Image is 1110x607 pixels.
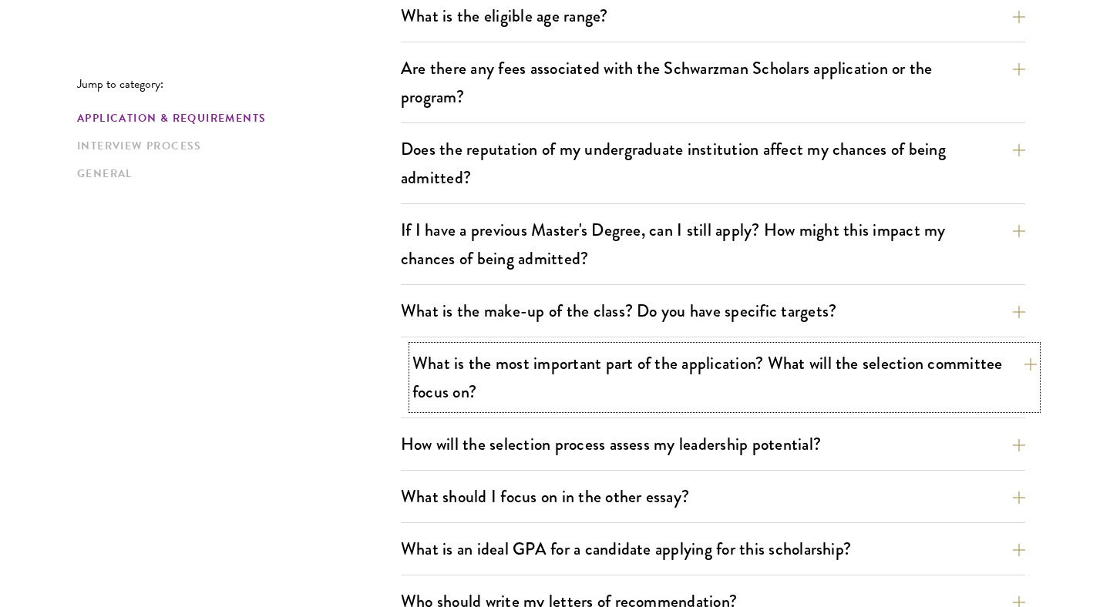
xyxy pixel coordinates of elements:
[401,51,1025,114] button: Are there any fees associated with the Schwarzman Scholars application or the program?
[77,138,392,154] a: Interview Process
[401,213,1025,276] button: If I have a previous Master's Degree, can I still apply? How might this impact my chances of bein...
[401,479,1025,514] button: What should I focus on in the other essay?
[77,110,392,126] a: Application & Requirements
[401,132,1025,195] button: Does the reputation of my undergraduate institution affect my chances of being admitted?
[401,532,1025,566] button: What is an ideal GPA for a candidate applying for this scholarship?
[401,293,1025,328] button: What is the make-up of the class? Do you have specific targets?
[77,77,401,91] p: Jump to category:
[77,166,392,182] a: General
[412,346,1037,409] button: What is the most important part of the application? What will the selection committee focus on?
[401,427,1025,461] button: How will the selection process assess my leadership potential?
